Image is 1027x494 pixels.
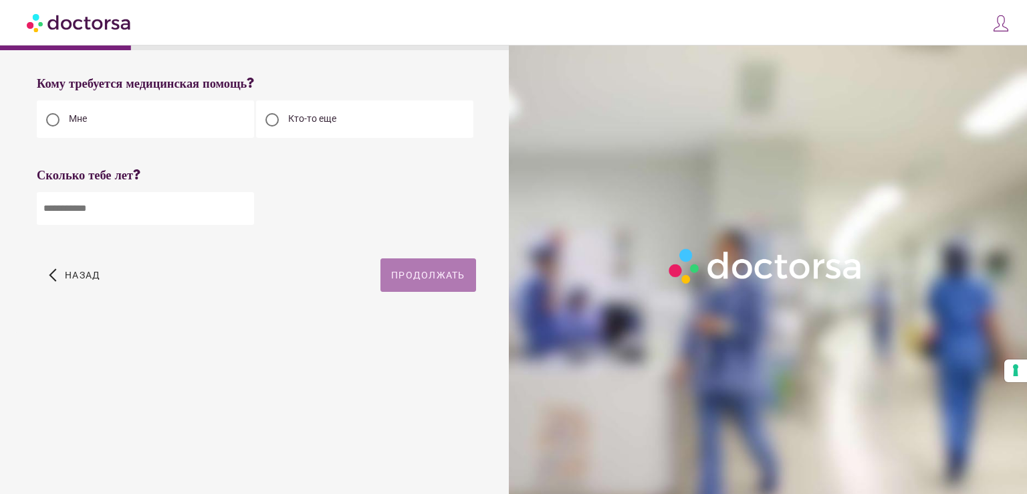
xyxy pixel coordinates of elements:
[43,258,106,292] button: arrow_back_ios Назад
[391,270,465,280] font: Продолжать
[69,113,87,124] font: Мне
[37,168,140,183] font: Сколько тебе лет?
[380,258,476,292] button: Продолжать
[992,14,1010,33] img: icons8-customer-100.png
[288,113,336,124] font: Кто-то еще
[1004,359,1027,382] button: Ваши предпочтения в отношении согласия на технологии отслеживания
[37,76,254,92] font: Кому требуется медицинская помощь?
[663,243,869,289] img: Logo-Doctorsa-trans-White-partial-flat.png
[65,270,100,280] font: Назад
[27,7,132,37] img: Doctorsa.com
